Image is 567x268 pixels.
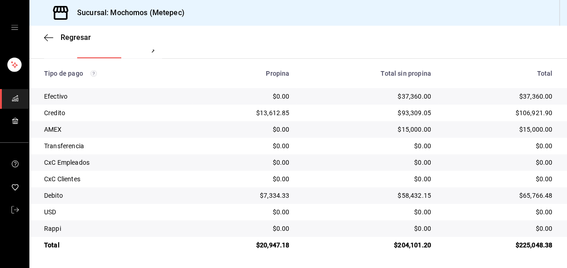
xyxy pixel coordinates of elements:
div: $0.00 [304,174,431,184]
div: $225,048.38 [446,240,552,250]
div: $0.00 [200,158,290,167]
div: $0.00 [446,141,552,151]
svg: Los pagos realizados con Pay y otras terminales son montos brutos. [90,70,97,77]
div: Rappi [44,224,185,233]
div: $0.00 [304,141,431,151]
div: $0.00 [304,207,431,217]
div: $0.00 [446,207,552,217]
div: Total [44,240,185,250]
div: $13,612.85 [200,108,290,117]
div: Total [446,70,552,77]
div: $58,432.15 [304,191,431,200]
div: $15,000.00 [446,125,552,134]
div: $37,360.00 [446,92,552,101]
div: Transferencia [44,141,185,151]
div: $106,921.90 [446,108,552,117]
div: navigation tabs [77,43,144,58]
div: $0.00 [200,207,290,217]
div: USD [44,207,185,217]
div: $0.00 [446,158,552,167]
div: $20,947.18 [200,240,290,250]
div: $0.00 [200,141,290,151]
div: Tipo de pago [44,70,185,77]
div: Credito [44,108,185,117]
div: Efectivo [44,92,185,101]
div: Propina [200,70,290,77]
div: $0.00 [304,158,431,167]
div: $0.00 [304,224,431,233]
span: Regresar [61,33,91,42]
div: CxC Empleados [44,158,185,167]
button: open drawer [11,24,18,31]
div: $0.00 [200,92,290,101]
div: Total sin propina [304,70,431,77]
div: $37,360.00 [304,92,431,101]
div: $0.00 [200,125,290,134]
div: $7,334.33 [200,191,290,200]
h3: Sucursal: Mochomos (Metepec) [70,7,185,18]
div: $0.00 [446,224,552,233]
div: $0.00 [200,224,290,233]
div: $0.00 [446,174,552,184]
button: Ver resumen [77,43,122,58]
div: $65,766.48 [446,191,552,200]
div: AMEX [44,125,185,134]
div: CxC Clientes [44,174,185,184]
button: Ver pagos [137,43,171,58]
button: Regresar [44,33,91,42]
div: Debito [44,191,185,200]
div: $204,101.20 [304,240,431,250]
div: $0.00 [200,174,290,184]
div: $93,309.05 [304,108,431,117]
div: $15,000.00 [304,125,431,134]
